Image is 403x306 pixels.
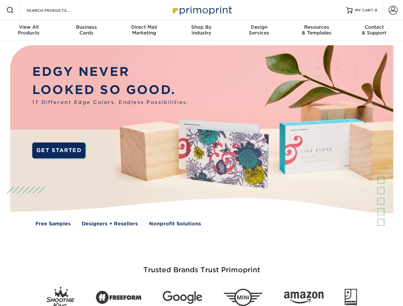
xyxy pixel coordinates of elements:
div: & Templates [288,24,345,36]
div: & Support [346,24,403,36]
a: Shop ByIndustry [173,20,230,41]
div: Industry [173,24,230,36]
span: 17 Different Edge Colors. Endless Possibilities. [32,99,189,106]
a: Resources& Templates [288,20,345,41]
p: LOOKED SO GOOD. [32,81,189,99]
a: Free Samples [35,220,71,228]
span: Design [230,24,288,30]
span: Resources [288,24,345,30]
a: BusinessCards [57,20,115,41]
div: Services [230,24,288,36]
p: EDGY NEVER [32,63,189,81]
span: Direct Mail [115,24,173,30]
img: Primoprint [170,3,234,17]
div: Cards [57,24,115,36]
span: 0 [375,8,377,12]
span: Business [57,24,115,30]
a: GET STARTED [32,142,86,158]
img: Google [163,291,202,304]
span: MY CART [355,8,373,13]
span: Shop By [173,24,230,30]
a: Nonprofit Solutions [149,220,201,228]
input: SEARCH PRODUCTS..... [26,6,88,14]
div: Marketing [115,24,173,36]
img: Amazon [284,292,324,304]
a: Contact& Support [346,20,403,41]
span: Contact [346,24,403,30]
img: Goodwill [345,289,357,306]
a: Designers + Resellers [82,220,138,228]
h3: Trusted Brands Trust Primoprint [15,251,388,282]
a: Direct MailMarketing [115,20,173,41]
a: DesignServices [230,20,288,41]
